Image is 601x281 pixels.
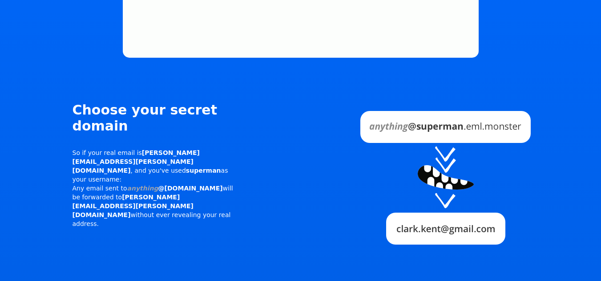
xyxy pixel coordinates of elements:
b: @[DOMAIN_NAME] [127,185,223,192]
b: superman [186,167,221,174]
img: Mark your email address [319,103,572,249]
p: So if your real email is , and you've used as your username: Any email sent to will be forwarded ... [73,148,240,228]
h2: Choose your secret domain [73,102,240,134]
b: [PERSON_NAME][EMAIL_ADDRESS][PERSON_NAME][DOMAIN_NAME] [73,194,194,218]
b: [PERSON_NAME][EMAIL_ADDRESS][PERSON_NAME][DOMAIN_NAME] [73,149,200,174]
i: anything [127,185,158,192]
